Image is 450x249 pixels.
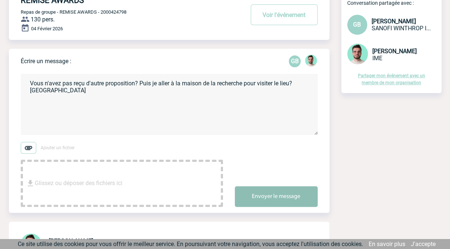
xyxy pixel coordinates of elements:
[251,4,318,25] button: Voir l'événement
[26,179,35,188] img: file_download.svg
[31,26,63,31] span: 04 Février 2026
[347,44,368,64] img: 121547-2.png
[372,55,382,62] span: IME
[289,55,301,67] p: GB
[411,241,436,248] a: J'accepte
[21,9,126,15] span: Repas de groupe - REMISE AWARDS - 2000424798
[372,18,416,25] span: [PERSON_NAME]
[49,238,93,245] span: [PERSON_NAME]
[289,55,301,67] div: Geoffroy BOUDON
[372,25,431,32] span: SANOFI WINTHROP INDUSTRIE
[305,55,317,68] div: Benjamin ROLAND
[372,48,417,55] span: [PERSON_NAME]
[353,21,361,28] span: GB
[235,186,318,207] button: Envoyer le message
[31,16,55,23] span: 130 pers.
[35,165,122,202] span: Glissez ou déposer des fichiers ici
[369,241,405,248] a: En savoir plus
[41,145,75,150] span: Ajouter un fichier
[21,58,71,65] p: Écrire un message :
[358,73,425,85] a: Partager mon événement avec un membre de mon organisation
[305,55,317,66] img: 121547-2.png
[18,241,363,248] span: Ce site utilise des cookies pour vous offrir le meilleur service. En poursuivant votre navigation...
